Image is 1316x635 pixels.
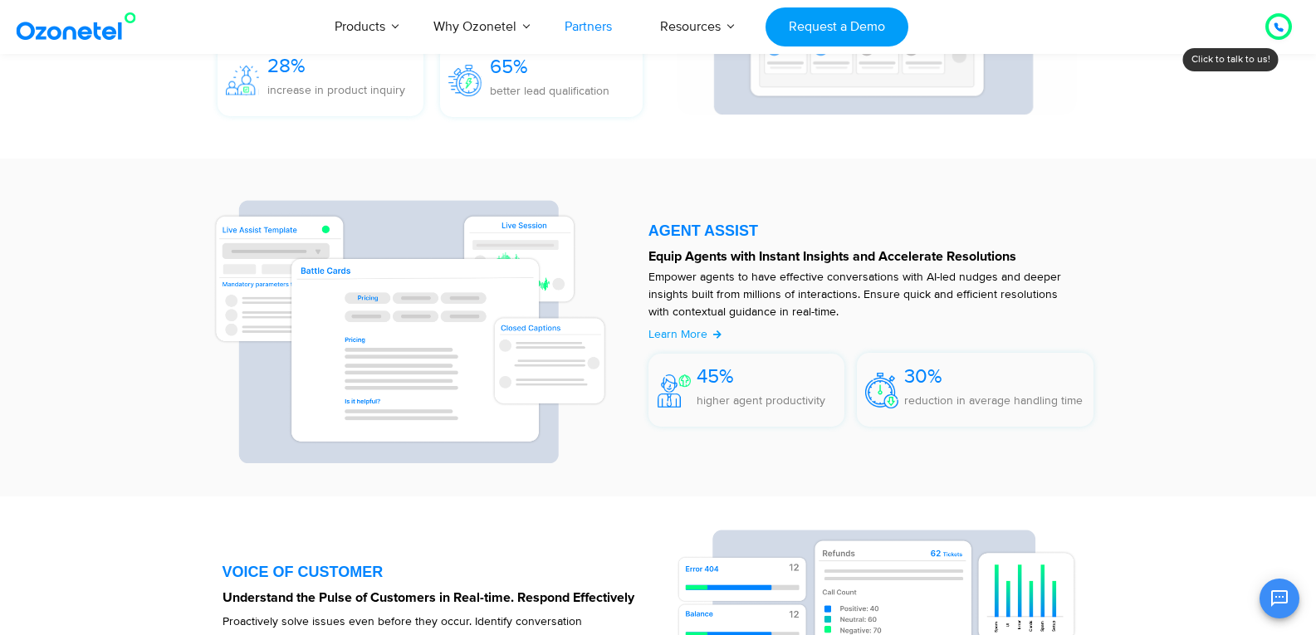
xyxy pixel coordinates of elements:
[226,66,259,95] img: 28%
[697,364,734,388] span: 45%
[648,223,1094,238] div: AGENT ASSIST
[697,392,825,409] p: higher agent productivity
[648,268,1078,320] p: Empower agents to have effective conversations with AI-led nudges and deeper insights built from ...
[223,591,634,604] strong: Understand the Pulse of Customers in Real-time. Respond Effectively
[766,7,908,46] a: Request a Demo
[648,325,722,343] a: Learn More
[658,374,691,408] img: 45%
[1260,579,1299,618] button: Open chat
[904,392,1083,409] p: reduction in average handling time
[865,373,898,408] img: 30%
[490,55,528,79] span: 65%
[267,81,405,99] p: increase in product inquiry
[448,65,482,95] img: 65%
[648,250,1016,263] strong: Equip Agents with Instant Insights and Accelerate Resolutions
[904,364,942,388] span: 30%
[223,564,660,579] div: VOICE OF CUSTOMER
[490,82,609,100] p: better lead qualification
[648,327,707,341] span: Learn More
[267,54,306,78] span: 28%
